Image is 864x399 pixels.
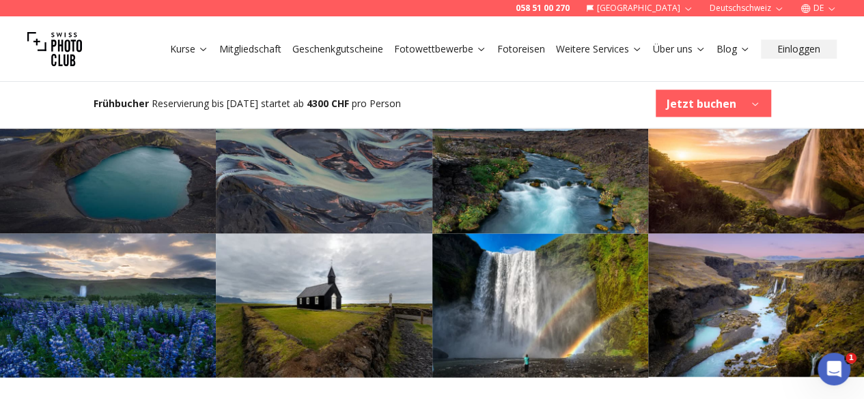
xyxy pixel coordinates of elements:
[292,42,383,56] a: Geschenkgutscheine
[497,42,545,56] a: Fotoreisen
[352,97,401,110] span: pro Person
[432,234,648,378] img: Photo269
[94,97,149,110] b: Frühbucher
[165,40,214,59] button: Kurse
[170,42,208,56] a: Kurse
[667,95,736,112] b: Jetzt buchen
[653,42,706,56] a: Über uns
[846,353,856,364] span: 1
[307,97,349,110] b: 4300 CHF
[556,42,642,56] a: Weitere Services
[656,90,771,117] button: Jetzt buchen
[27,22,82,76] img: Swiss photo club
[761,40,837,59] button: Einloggen
[716,42,750,56] a: Blog
[711,40,755,59] button: Blog
[214,40,287,59] button: Mitgliedschaft
[648,90,864,234] img: Photo265
[647,40,711,59] button: Über uns
[492,40,551,59] button: Fotoreisen
[287,40,389,59] button: Geschenkgutscheine
[516,3,570,14] a: 058 51 00 270
[551,40,647,59] button: Weitere Services
[648,234,864,378] img: Photo278
[152,97,304,110] span: Reservierung bis [DATE] startet ab
[216,234,432,378] img: Photo267
[432,90,648,234] img: Photo264
[394,42,486,56] a: Fotowettbewerbe
[216,90,432,234] img: Photo263
[219,42,281,56] a: Mitgliedschaft
[818,353,850,385] iframe: Intercom live chat
[389,40,492,59] button: Fotowettbewerbe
